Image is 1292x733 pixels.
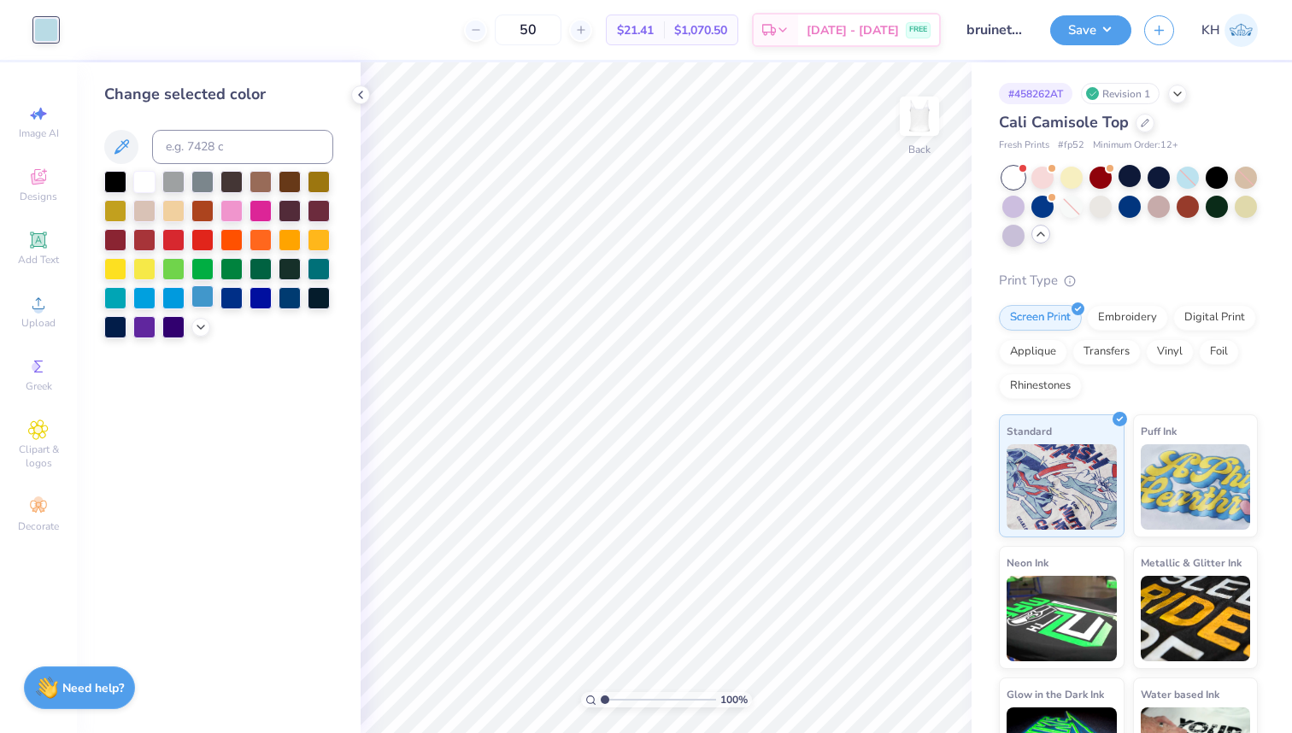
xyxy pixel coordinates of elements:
[1201,14,1258,47] a: KH
[1173,305,1256,331] div: Digital Print
[1007,444,1117,530] img: Standard
[1058,138,1084,153] span: # fp52
[1072,339,1141,365] div: Transfers
[909,24,927,36] span: FREE
[1201,21,1220,40] span: KH
[999,83,1072,104] div: # 458262AT
[999,112,1129,132] span: Cali Camisole Top
[21,316,56,330] span: Upload
[9,443,68,470] span: Clipart & logos
[1087,305,1168,331] div: Embroidery
[999,373,1082,399] div: Rhinestones
[999,339,1067,365] div: Applique
[18,519,59,533] span: Decorate
[26,379,52,393] span: Greek
[1146,339,1194,365] div: Vinyl
[1081,83,1160,104] div: Revision 1
[908,142,931,157] div: Back
[1141,576,1251,661] img: Metallic & Glitter Ink
[1007,576,1117,661] img: Neon Ink
[18,253,59,267] span: Add Text
[104,83,333,106] div: Change selected color
[902,99,937,133] img: Back
[1093,138,1178,153] span: Minimum Order: 12 +
[1141,685,1219,703] span: Water based Ink
[20,190,57,203] span: Designs
[1007,422,1052,440] span: Standard
[720,692,748,707] span: 100 %
[999,271,1258,290] div: Print Type
[1224,14,1258,47] img: Kaiya Hertzog
[1141,444,1251,530] img: Puff Ink
[1141,554,1242,572] span: Metallic & Glitter Ink
[1007,554,1048,572] span: Neon Ink
[807,21,899,39] span: [DATE] - [DATE]
[19,126,59,140] span: Image AI
[954,13,1037,47] input: Untitled Design
[1050,15,1131,45] button: Save
[1007,685,1104,703] span: Glow in the Dark Ink
[674,21,727,39] span: $1,070.50
[152,130,333,164] input: e.g. 7428 c
[617,21,654,39] span: $21.41
[62,680,124,696] strong: Need help?
[999,138,1049,153] span: Fresh Prints
[1199,339,1239,365] div: Foil
[999,305,1082,331] div: Screen Print
[1141,422,1177,440] span: Puff Ink
[495,15,561,45] input: – –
